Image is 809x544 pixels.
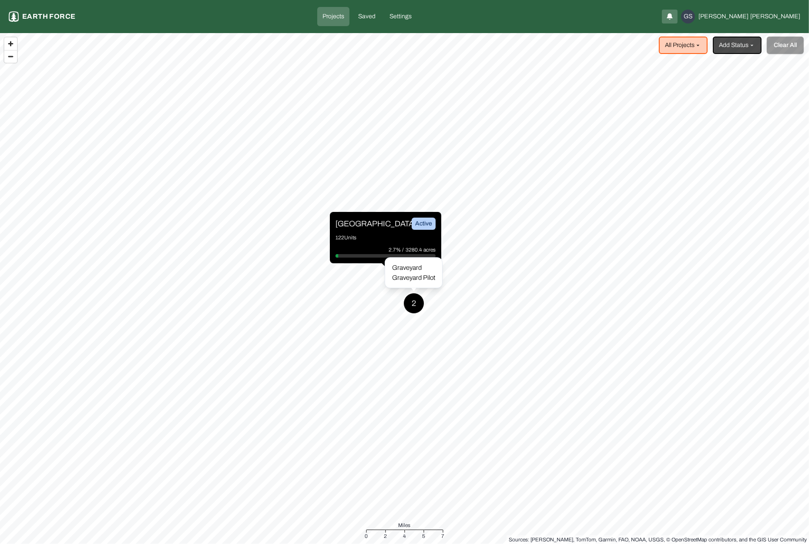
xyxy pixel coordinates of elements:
[389,12,412,21] p: Settings
[422,532,425,541] div: 5
[358,12,376,21] p: Saved
[22,11,75,22] p: Earth force
[412,218,436,230] div: Active
[403,532,406,541] div: 4
[406,245,436,254] p: 3280.4 acres
[659,37,708,54] button: All Projects
[384,7,417,26] a: Settings
[322,12,344,21] p: Projects
[399,521,411,530] span: Miles
[317,7,349,26] a: Projects
[698,12,749,21] span: [PERSON_NAME]
[4,50,17,63] button: Zoom out
[713,37,762,54] button: Add Status
[9,11,19,22] img: earthforce-logo-white-uG4MPadI.svg
[365,532,368,541] div: 0
[681,10,800,24] button: GS[PERSON_NAME][PERSON_NAME]
[767,37,804,54] button: Clear All
[384,532,387,541] div: 2
[389,245,406,254] p: 2.7% /
[353,7,381,26] a: Saved
[392,273,435,283] div: Graveyard Pilot
[392,263,435,273] div: Graveyard
[336,218,401,230] p: [GEOGRAPHIC_DATA]
[336,233,436,242] p: 122 Units
[441,532,444,541] div: 7
[681,10,695,24] div: GS
[509,535,807,544] div: Sources: [PERSON_NAME], TomTom, Garmin, FAO, NOAA, USGS, © OpenStreetMap contributors, and the GI...
[4,37,17,50] button: Zoom in
[403,293,424,314] button: 2
[750,12,800,21] span: [PERSON_NAME]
